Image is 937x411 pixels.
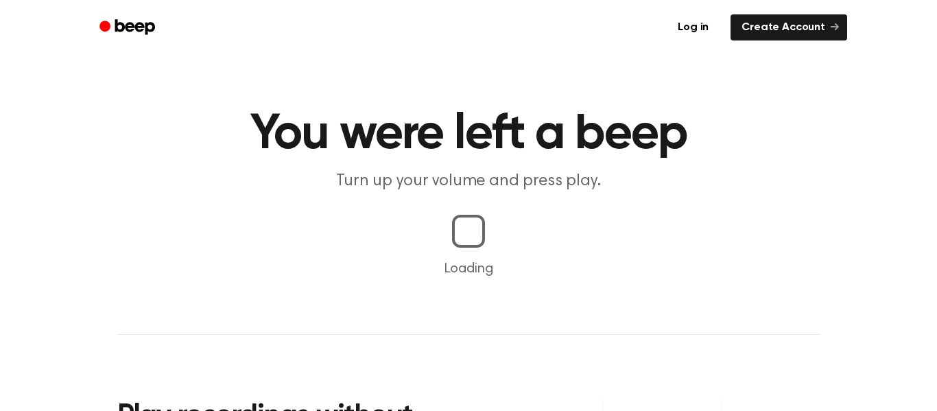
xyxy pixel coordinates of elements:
[117,110,820,159] h1: You were left a beep
[16,259,921,279] p: Loading
[731,14,847,40] a: Create Account
[205,170,732,193] p: Turn up your volume and press play.
[90,14,167,41] a: Beep
[664,12,722,43] a: Log in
